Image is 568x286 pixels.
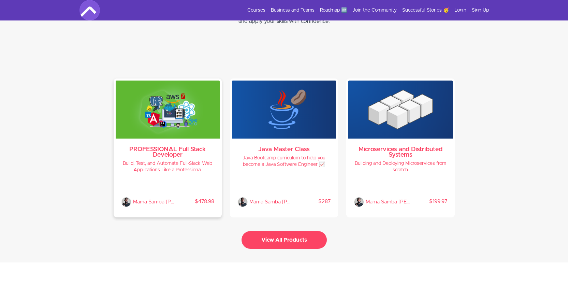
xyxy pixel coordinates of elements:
[237,155,331,168] h4: Java Bootcamp curriculum to help you become a Java Software Engineer 📈
[320,7,347,14] a: Roadmap 🆕
[116,81,220,215] a: PROFESSIONAL Full Stack Developer Build, Test, and Automate Full-Stack Web Applications Like a Pr...
[116,81,220,139] img: WPzdydpSLWzi0DE2vtpQ_full-stack-professional.png
[354,147,447,158] h3: Microservices and Distributed Systems
[177,198,214,205] p: $478.98
[232,81,336,139] img: KxJrDWUAT7eboSIIw62Q_java-master-class.png
[454,7,466,14] a: Login
[121,197,131,207] img: Mama Samba Braima Nelson
[410,198,447,205] p: $199.97
[293,198,331,205] p: $287
[348,81,452,139] img: TihXErSBeUGYhRLXbhsQ_microservices.png
[354,197,364,207] img: Mama Samba Braima Nelson
[271,7,315,14] a: Business and Teams
[121,147,214,158] h3: PROFESSIONAL Full Stack Developer
[354,160,447,173] h4: Building and Deploying Microservices from scratch
[237,197,248,207] img: Mama Samba Braima Nelson
[232,81,336,215] a: Java Master Class Java Bootcamp curriculum to help you become a Java Software Engineer 📈 Mama Sam...
[237,147,331,152] h3: Java Master Class
[249,197,293,207] p: Mama Samba Braima Nelson
[352,7,397,14] a: Join the Community
[242,239,327,242] a: View All Products
[247,7,265,14] a: Courses
[348,81,452,215] a: Microservices and Distributed Systems Building and Deploying Microservices from scratch Mama Samb...
[402,7,449,14] a: Successful Stories 🥳
[242,231,327,249] button: View All Products
[366,197,410,207] p: Mama Samba Braima Nelson
[133,197,177,207] p: Mama Samba Braima Nelson
[472,7,489,14] a: Sign Up
[121,160,214,173] h4: Build, Test, and Automate Full-Stack Web Applications Like a Professional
